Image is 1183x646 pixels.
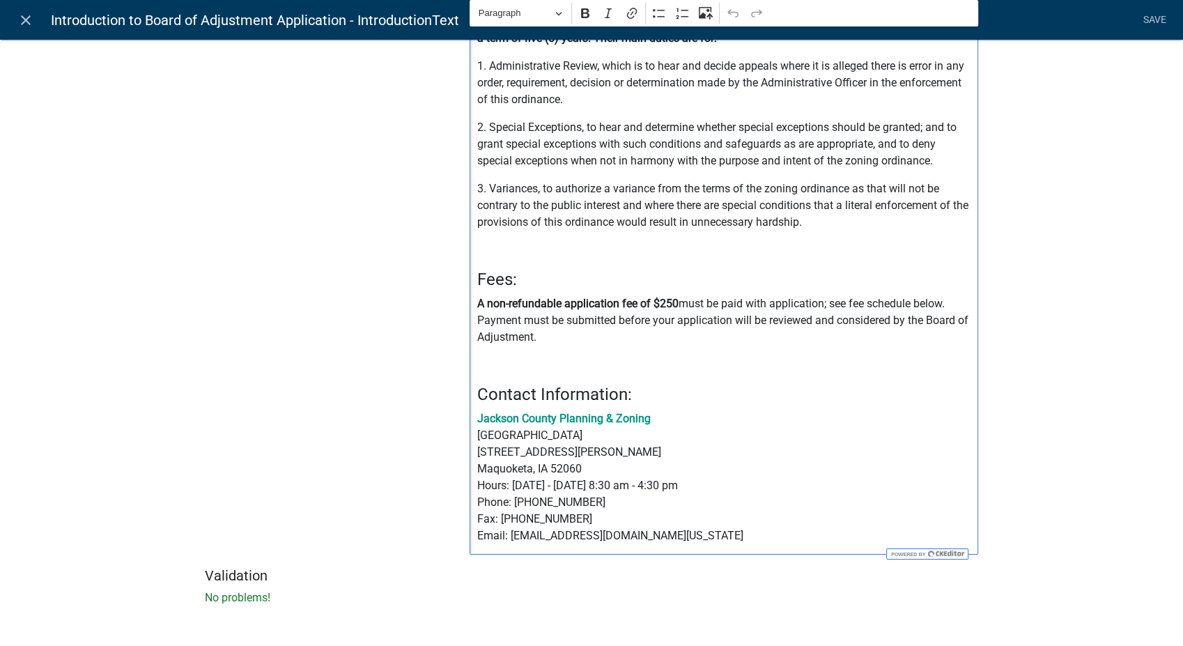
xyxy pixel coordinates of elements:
[477,412,651,425] a: Jackson County Planning & Zoning
[477,297,679,310] strong: A non-refundable application fee of $250
[479,5,551,22] span: Paragraph
[477,180,971,231] p: 3. Variances, to authorize a variance from the terms of the zoning ordinance as that will not be ...
[890,551,925,557] span: Powered by
[205,567,978,584] h5: Validation
[477,410,971,544] p: [GEOGRAPHIC_DATA] [STREET_ADDRESS][PERSON_NAME] Maquoketa, IA 52060 Hours: [DATE] - [DATE] 8:30 a...
[477,270,971,290] h4: Fees:
[477,385,971,405] h4: Contact Information:
[1137,7,1172,33] a: Save
[205,590,978,606] p: No problems!
[472,3,569,24] button: Paragraph, Heading
[477,119,971,169] p: 2. Special Exceptions, to hear and determine whether special exceptions should be granted; and to...
[51,6,459,34] span: Introduction to Board of Adjustment Application - IntroductionText
[17,12,34,29] i: close
[477,58,971,108] p: 1. Administrative Review, which is to hear and decide appeals where it is alleged there is error ...
[477,295,971,346] p: must be paid with application; see fee schedule below. Payment must be submitted before your appl...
